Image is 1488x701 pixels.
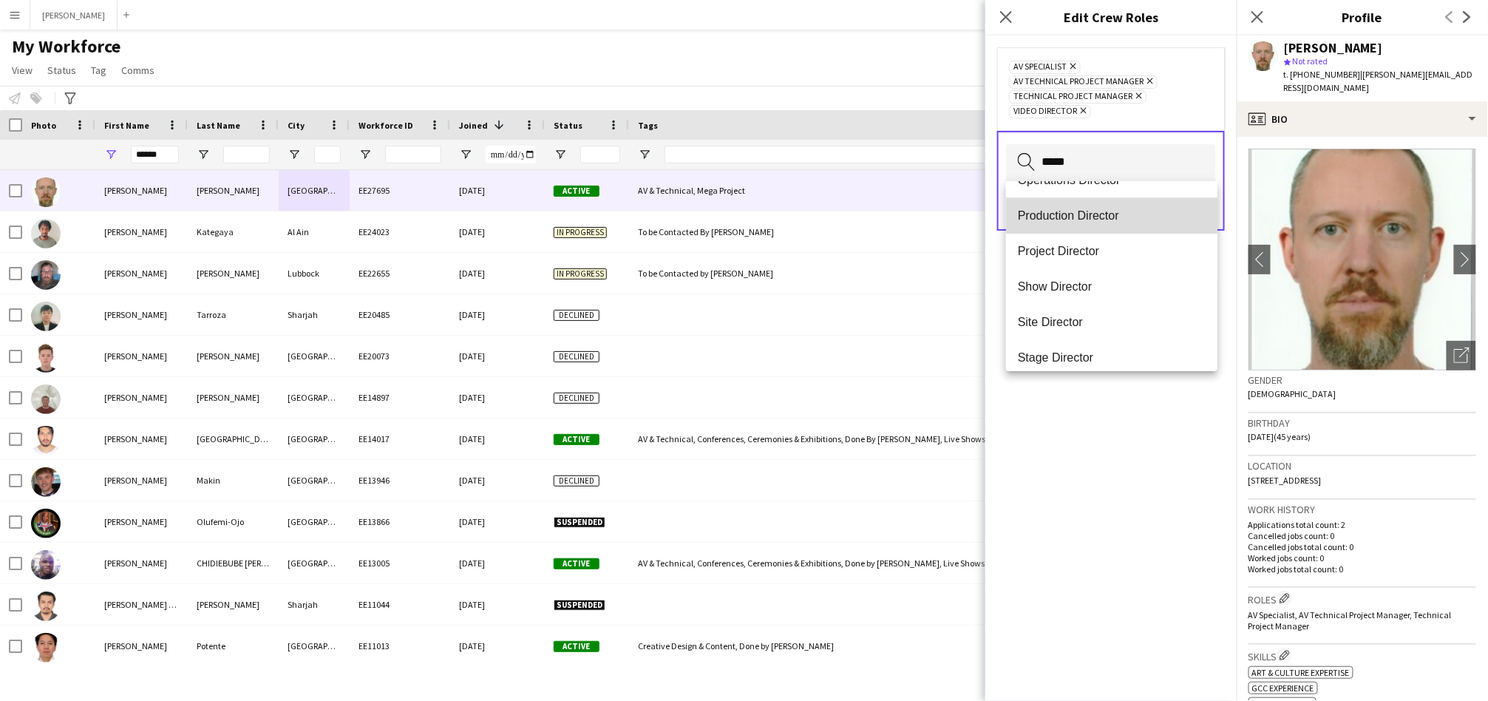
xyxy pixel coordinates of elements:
span: AV Technical Project Manager [1013,76,1144,88]
div: EE20073 [350,336,450,376]
img: Crew avatar or photo [1249,149,1476,370]
span: Show Director [1018,280,1206,294]
h3: Birthday [1249,416,1476,430]
span: Tags [638,120,658,131]
span: In progress [554,268,607,280]
div: AV & Technical, Conferences, Ceremonies & Exhibitions, Done by [PERSON_NAME], Live Shows & Festiv... [629,543,1243,583]
h3: Gender [1249,373,1476,387]
div: Lubbock [279,253,350,294]
div: EE13946 [350,460,450,501]
div: [PERSON_NAME] [95,336,188,376]
span: [DATE] (45 years) [1249,431,1311,442]
div: [PERSON_NAME] [95,543,188,583]
div: EE14897 [350,377,450,418]
a: Tag [85,61,112,80]
button: Open Filter Menu [554,148,567,161]
a: View [6,61,38,80]
div: EE22655 [350,253,450,294]
span: Status [554,120,582,131]
div: [PERSON_NAME] [95,419,188,459]
p: Applications total count: 2 [1249,519,1476,530]
div: [PERSON_NAME] [188,170,279,211]
div: [PERSON_NAME] [95,253,188,294]
img: Joshua Tarroza [31,302,61,331]
span: Declined [554,351,599,362]
div: [DATE] [450,460,545,501]
span: Declined [554,393,599,404]
div: Bio [1237,101,1488,137]
h3: Skills [1249,648,1476,663]
span: Active [554,186,599,197]
button: [PERSON_NAME] [30,1,118,30]
span: Video Director [1013,106,1077,118]
img: JOSHUA CHIDIEBUBE UZOWURU [31,550,61,580]
div: EE20485 [350,294,450,335]
div: [GEOGRAPHIC_DATA] [279,377,350,418]
p: Cancelled jobs count: 0 [1249,530,1476,541]
p: Worked jobs count: 0 [1249,552,1476,563]
div: [PERSON_NAME] [188,336,279,376]
span: Photo [31,120,56,131]
span: City [288,120,305,131]
p: Worked jobs total count: 0 [1249,563,1476,575]
div: EE13866 [350,501,450,542]
span: [DEMOGRAPHIC_DATA] [1249,388,1336,399]
div: To be Contacted By [PERSON_NAME] [629,211,1243,252]
span: Comms [121,64,154,77]
span: First Name [104,120,149,131]
div: To be Contacted by [PERSON_NAME] [629,253,1243,294]
img: Joshua Armstrong [31,385,61,414]
span: My Workforce [12,35,120,58]
span: | [PERSON_NAME][EMAIL_ADDRESS][DOMAIN_NAME] [1284,69,1473,93]
div: [PERSON_NAME] [95,170,188,211]
span: Declined [554,475,599,487]
span: Stage Director [1018,350,1206,365]
div: Tarroza [188,294,279,335]
img: Joshua P Makin [31,467,61,497]
div: [GEOGRAPHIC_DATA] [279,419,350,459]
input: First Name Filter Input [131,146,179,163]
div: [PERSON_NAME] [95,211,188,252]
img: Joshua Hale [31,260,61,290]
div: [PERSON_NAME] [188,377,279,418]
div: [DATE] [450,294,545,335]
div: EE11044 [350,584,450,625]
div: [GEOGRAPHIC_DATA] [188,419,279,459]
div: Al Ain [279,211,350,252]
div: [PERSON_NAME] [188,253,279,294]
span: View [12,64,33,77]
div: [DATE] [450,253,545,294]
h3: Edit Crew Roles [985,7,1237,27]
button: Open Filter Menu [288,148,301,161]
div: EE27695 [350,170,450,211]
button: Open Filter Menu [638,148,651,161]
div: Kategaya [188,211,279,252]
button: Open Filter Menu [359,148,372,161]
button: Open Filter Menu [459,148,472,161]
h3: Work history [1249,503,1476,516]
span: AV Specialist [1013,61,1067,73]
div: [PERSON_NAME] [95,501,188,542]
div: EE13005 [350,543,450,583]
div: [GEOGRAPHIC_DATA] [279,336,350,376]
img: Joshua Enrique Del Carmen [31,592,61,621]
span: Project Director [1018,244,1206,258]
input: City Filter Input [314,146,341,163]
span: Declined [554,310,599,321]
div: EE24023 [350,211,450,252]
div: [PERSON_NAME] [95,377,188,418]
div: Sharjah [279,294,350,335]
input: Workforce ID Filter Input [385,146,441,163]
img: Aron Joshua Potente [31,633,61,663]
div: Olufemi-Ojo [188,501,279,542]
div: [DATE] [450,584,545,625]
span: t. [PHONE_NUMBER] [1284,69,1361,80]
p: Cancelled jobs total count: 0 [1249,541,1476,552]
span: Joined [459,120,488,131]
span: Technical Project Manager [1013,91,1132,103]
div: [DATE] [450,211,545,252]
img: Joshua Kategaya [31,219,61,248]
div: [PERSON_NAME] [188,584,279,625]
input: Last Name Filter Input [223,146,270,163]
span: Not rated [1293,55,1328,67]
